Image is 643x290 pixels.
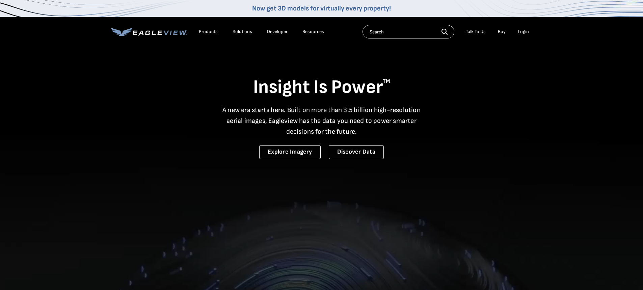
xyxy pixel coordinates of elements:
a: Now get 3D models for virtually every property! [252,4,391,12]
div: Login [518,29,529,35]
a: Explore Imagery [259,145,321,159]
div: Resources [302,29,324,35]
div: Solutions [233,29,252,35]
a: Developer [267,29,288,35]
a: Discover Data [329,145,384,159]
p: A new era starts here. Built on more than 3.5 billion high-resolution aerial images, Eagleview ha... [218,105,425,137]
a: Buy [498,29,506,35]
h1: Insight Is Power [111,76,532,99]
div: Products [199,29,218,35]
sup: TM [383,78,390,84]
div: Talk To Us [466,29,486,35]
input: Search [363,25,454,38]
